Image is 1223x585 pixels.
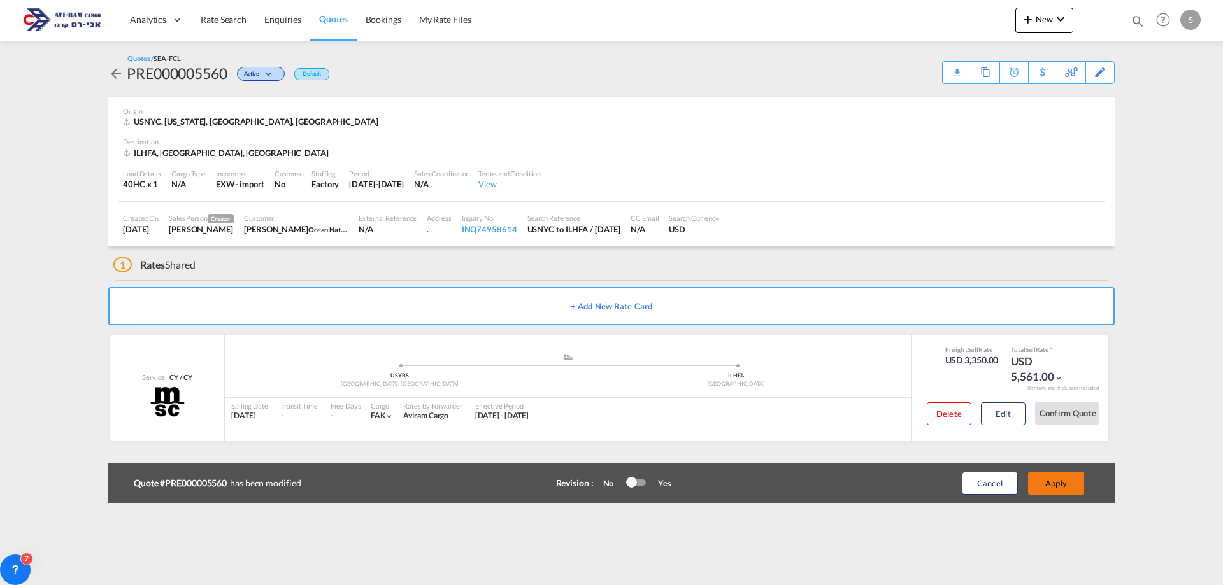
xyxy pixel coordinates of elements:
div: Ziv Levanon [244,223,348,235]
div: - [331,411,333,421]
div: N/A [414,178,468,190]
button: Edit [981,402,1026,425]
div: Revision : [556,477,594,490]
div: [GEOGRAPHIC_DATA], [GEOGRAPHIC_DATA] [231,380,568,388]
div: Aviram Cargo [403,411,462,421]
img: MSC [149,386,186,418]
span: Active [244,70,262,82]
div: Change Status Here [227,63,288,83]
div: EXW [216,178,235,190]
span: My Rate Files [419,14,471,25]
span: Rates [140,258,166,271]
div: 30 Sep 2025 [349,178,404,190]
div: Sales Person [169,213,234,223]
div: has been modified [134,474,516,493]
span: Help [1152,9,1174,31]
div: Factory Stuffing [311,178,339,190]
div: Incoterms [216,169,264,178]
div: External Reference [359,213,417,223]
div: Search Currency [669,213,719,223]
div: Freight Rate [945,345,999,354]
div: No [275,178,301,190]
div: Shared [113,258,196,272]
div: Load Details [123,169,161,178]
div: Customer [244,213,348,223]
div: Address [427,213,451,223]
div: Cargo [371,401,394,411]
md-icon: icon-chevron-down [1053,11,1068,27]
div: Origin [123,106,1100,116]
div: Quote PDF is not available at this time [949,62,964,73]
img: 166978e0a5f911edb4280f3c7a976193.png [19,6,105,34]
span: Sell [968,346,978,353]
span: Subject to Remarks [1048,346,1052,353]
span: Analytics [130,13,166,26]
div: PRE000005560 [127,63,227,83]
div: No [597,477,627,489]
span: New [1020,14,1068,24]
md-icon: icon-chevron-down [1054,374,1063,383]
md-icon: icon-plus 400-fg [1020,11,1036,27]
md-icon: icon-chevron-down [262,71,278,78]
span: Aviram Cargo [403,411,448,420]
div: Free Days [331,401,361,411]
div: Period [349,169,404,178]
md-icon: assets/icons/custom/ship-fill.svg [561,354,576,360]
b: Quote #PRE000005560 [134,477,230,490]
div: Remark and Inclusion included [1018,384,1108,391]
div: Yes [645,477,671,489]
div: 40HC x 1 [123,178,161,190]
md-icon: icon-chevron-down [385,412,394,421]
span: FAK [371,411,385,420]
div: Created On [123,213,159,223]
span: Service: [142,372,166,382]
div: USD 3,350.00 [945,354,999,367]
div: N/A [171,178,206,190]
div: View [478,178,540,190]
div: USNYC to ILHFA / 27 Aug 2025 [527,223,621,235]
div: CC Email [631,213,659,223]
div: Terms and Condition [478,169,540,178]
span: [DATE] - [DATE] [475,411,529,420]
div: - [281,411,318,421]
span: SEA-FCL [154,54,180,62]
div: CY / CY [166,372,192,382]
div: [DATE] [231,411,268,421]
div: [GEOGRAPHIC_DATA] [568,380,905,388]
div: N/A [631,223,659,235]
div: ILHFA [568,372,905,380]
div: icon-arrow-left [108,63,127,83]
div: Sales Coordinator [414,169,468,178]
div: 27 Aug 2025 [123,223,159,235]
div: ILHFA, Haifa, Middle East [123,147,332,159]
div: Search Reference [527,213,621,223]
md-icon: icon-download [949,64,964,73]
div: USYBS [231,372,568,380]
div: Change Status Here [237,67,285,81]
div: INQ74958614 [462,223,517,235]
button: Delete [927,402,971,425]
div: N/A [359,223,417,235]
span: Rate Search [201,14,247,25]
div: S [1180,10,1201,30]
span: Sell [1026,346,1036,353]
div: Stuffing [311,169,339,178]
div: 27 Aug 2025 - 30 Sep 2025 [475,411,529,421]
div: Transit Time [281,401,318,411]
md-icon: icon-magnify [1131,14,1145,28]
span: 1 [113,257,132,272]
div: Quotes /SEA-FCL [127,53,181,63]
button: Cancel [962,472,1018,495]
div: Cargo Type [171,169,206,178]
button: + Add New Rate Card [108,287,1115,325]
span: Bookings [366,14,401,25]
div: Inquiry No. [462,213,517,223]
md-icon: icon-arrow-left [108,66,124,81]
div: Effective Period [475,401,529,411]
div: SAAR ZEHAVIAN [169,223,234,235]
span: Creator [208,214,234,223]
button: Apply [1028,472,1084,495]
div: Total Rate [1011,345,1075,354]
div: USD 5,561.00 [1011,354,1075,384]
